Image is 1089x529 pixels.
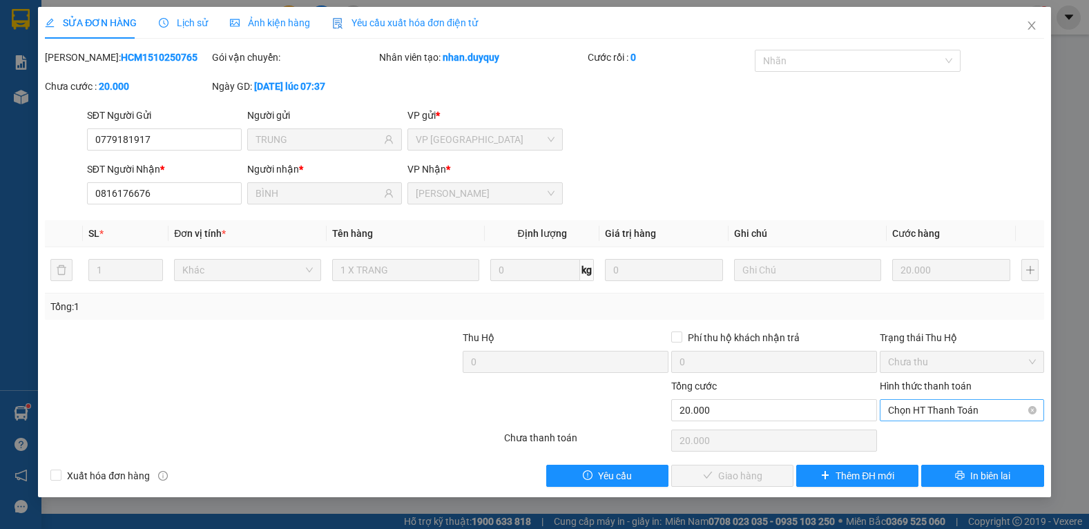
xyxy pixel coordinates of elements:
div: Người gửi [247,108,402,123]
span: user [384,135,394,144]
th: Ghi chú [729,220,887,247]
span: SL [88,228,99,239]
div: Nhân viên tạo: [379,50,585,65]
span: Cước hàng [892,228,940,239]
span: Tổng cước [671,381,717,392]
input: VD: Bàn, Ghế [332,259,479,281]
span: Khác [182,260,313,280]
div: Người nhận [247,162,402,177]
button: exclamation-circleYêu cầu [546,465,668,487]
div: Trạng thái Thu Hộ [880,330,1044,345]
span: edit [45,18,55,28]
span: plus [820,470,830,481]
div: Gói vận chuyển: [212,50,376,65]
span: Thu Hộ [463,332,494,343]
span: Định lượng [517,228,566,239]
button: plusThêm ĐH mới [796,465,918,487]
b: nhan.duyquy [443,52,499,63]
span: info-circle [158,471,168,481]
div: Tổng: 1 [50,299,421,314]
span: VP Sài Gòn [416,129,554,150]
span: printer [955,470,965,481]
b: 20.000 [99,81,129,92]
span: Thêm ĐH mới [836,468,894,483]
div: [PERSON_NAME]: [45,50,209,65]
span: Yêu cầu [598,468,632,483]
span: Đơn vị tính [174,228,226,239]
span: user [384,189,394,198]
span: close [1026,20,1037,31]
b: 0 [630,52,636,63]
span: Lịch sử [159,17,208,28]
div: Cước rồi : [588,50,752,65]
input: Tên người nhận [256,186,381,201]
div: SĐT Người Gửi [87,108,242,123]
input: 0 [892,259,1010,281]
span: picture [230,18,240,28]
button: plus [1021,259,1038,281]
button: checkGiao hàng [671,465,793,487]
div: Chưa cước : [45,79,209,94]
span: VP Nhận [407,164,446,175]
span: kg [580,259,594,281]
span: Giá trị hàng [605,228,656,239]
button: Close [1012,7,1051,46]
div: Ngày GD: [212,79,376,94]
span: In biên lai [970,468,1010,483]
div: SĐT Người Nhận [87,162,242,177]
div: Chưa thanh toán [503,430,670,454]
b: HCM1510250765 [121,52,197,63]
b: [DATE] lúc 07:37 [254,81,325,92]
input: Ghi Chú [734,259,881,281]
span: exclamation-circle [583,470,592,481]
div: VP gửi [407,108,562,123]
span: close-circle [1028,406,1037,414]
span: Tên hàng [332,228,373,239]
span: SỬA ĐƠN HÀNG [45,17,137,28]
button: printerIn biên lai [921,465,1043,487]
span: Chưa thu [888,352,1036,372]
input: Tên người gửi [256,132,381,147]
button: delete [50,259,73,281]
span: Chọn HT Thanh Toán [888,400,1036,421]
span: Phí thu hộ khách nhận trả [682,330,805,345]
label: Hình thức thanh toán [880,381,972,392]
span: Ảnh kiện hàng [230,17,310,28]
span: clock-circle [159,18,168,28]
span: Yêu cầu xuất hóa đơn điện tử [332,17,478,28]
input: 0 [605,259,723,281]
span: Vĩnh Kim [416,183,554,204]
img: icon [332,18,343,29]
span: Xuất hóa đơn hàng [61,468,155,483]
